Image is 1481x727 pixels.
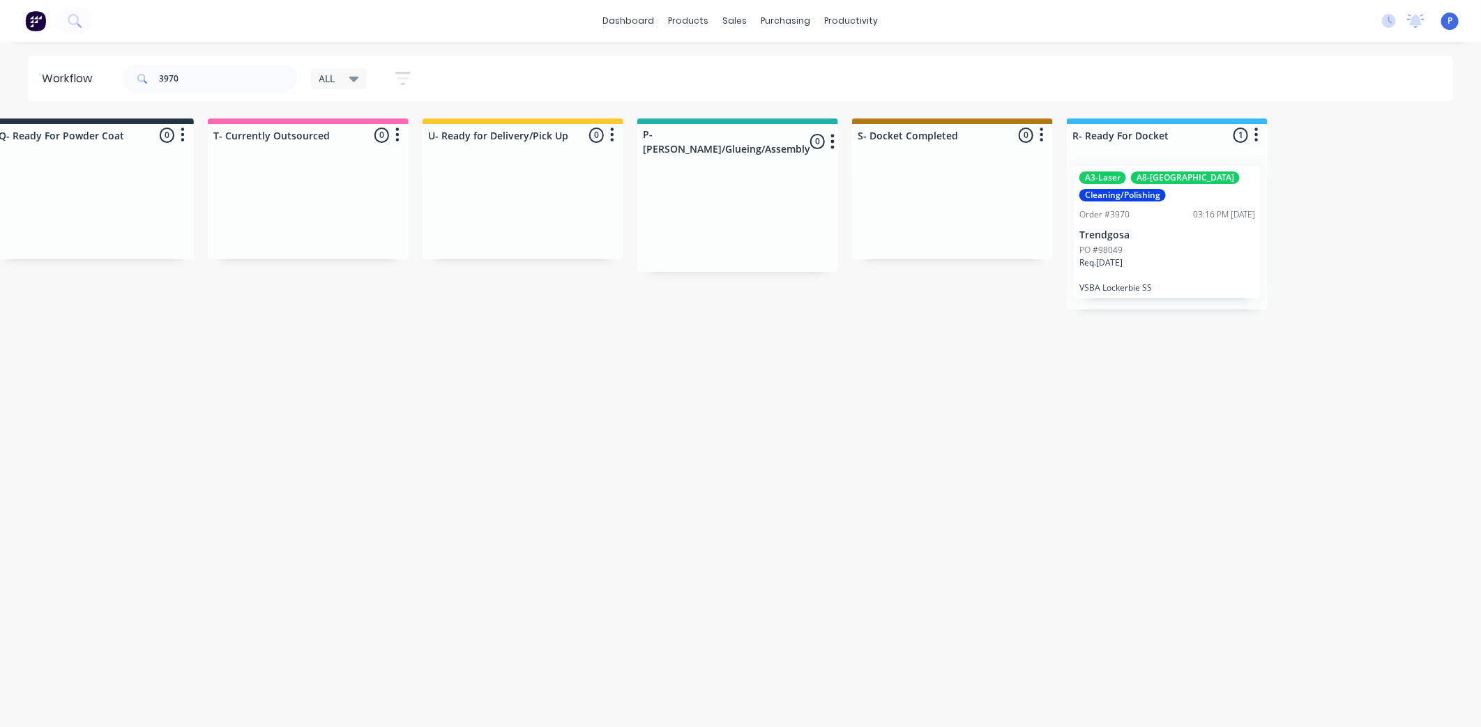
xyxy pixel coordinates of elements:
[25,10,46,31] img: Factory
[159,65,297,93] input: Search for orders...
[1079,229,1255,241] p: Trendgosa
[319,71,335,86] span: ALL
[1448,15,1452,27] span: P
[1079,282,1255,293] p: VSBA Lockerbie SS
[1079,171,1126,184] div: A3-Laser
[1074,166,1261,298] div: A3-LaserA8-[GEOGRAPHIC_DATA]Cleaning/PolishingOrder #397003:16 PM [DATE]TrendgosaPO #98049Req.[DA...
[42,70,99,87] div: Workflow
[596,10,662,31] a: dashboard
[1131,171,1240,184] div: A8-[GEOGRAPHIC_DATA]
[754,10,818,31] div: purchasing
[1079,189,1166,201] div: Cleaning/Polishing
[1079,244,1123,257] p: PO #98049
[662,10,716,31] div: products
[716,10,754,31] div: sales
[1079,208,1130,221] div: Order #3970
[1079,257,1123,269] p: Req. [DATE]
[818,10,886,31] div: productivity
[1193,208,1255,221] div: 03:16 PM [DATE]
